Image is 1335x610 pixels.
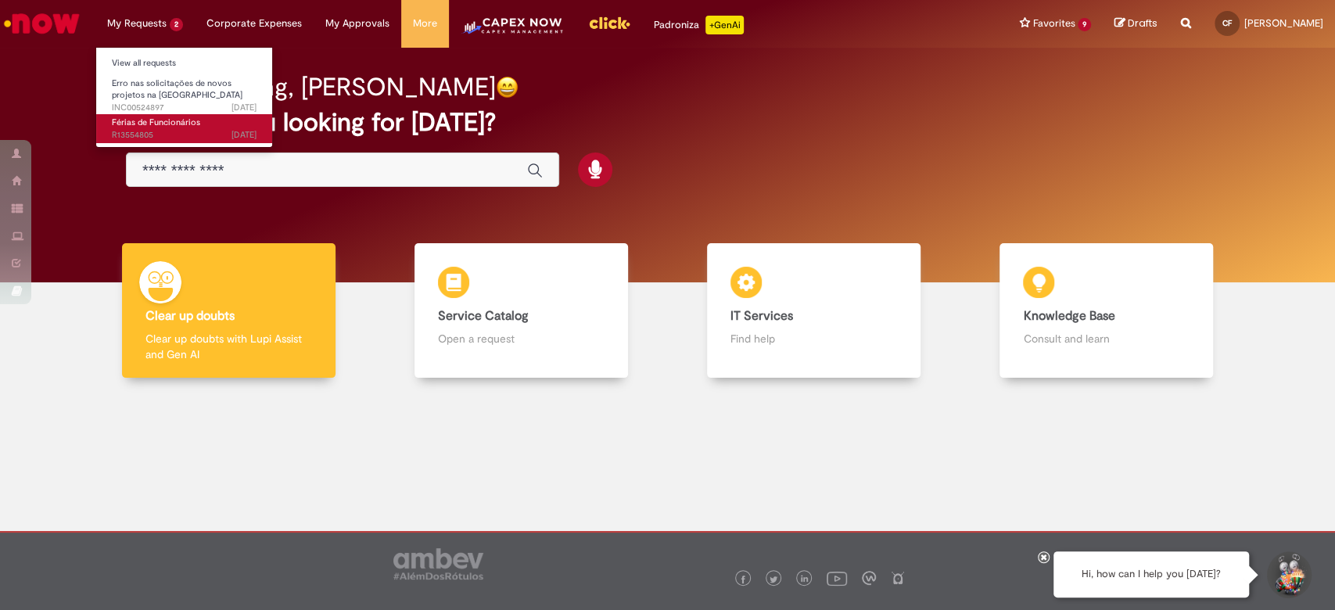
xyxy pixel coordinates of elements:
[1114,16,1157,31] a: Drafts
[82,243,375,379] a: Clear up doubts Clear up doubts with Lupi Assist and Gen AI
[739,576,747,583] img: logo_footer_facebook.png
[1053,551,1249,597] div: Hi, how can I help you [DATE]?
[112,102,257,114] span: INC00524897
[496,76,519,99] img: happy-face.png
[960,243,1253,379] a: Knowledge Base Consult and learn
[96,114,272,143] a: Open R13554805 : Férias de Funcionários
[95,47,273,148] ul: My Requests
[96,75,272,109] a: Open INC00524897 : Erro nas solicitações de novos projetos na Argentina
[1265,551,1312,598] button: Start Support Conversation
[1128,16,1157,30] span: Drafts
[107,16,167,31] span: My Requests
[891,571,905,585] img: logo_footer_naosei.png
[705,16,744,34] p: +GenAi
[770,576,777,583] img: logo_footer_twitter.png
[231,129,257,141] time: 22/09/2025 11:56:22
[393,548,483,579] img: logo_footer_ambev_rotulo_gray.png
[96,55,272,72] a: View all requests
[827,568,847,588] img: logo_footer_youtube.png
[112,129,257,142] span: R13554805
[1032,16,1075,31] span: Favorites
[1023,308,1114,324] b: Knowledge Base
[145,308,235,324] b: Clear up doubts
[654,16,744,34] div: Padroniza
[112,77,242,102] span: Erro nas solicitações de novos projetos na [GEOGRAPHIC_DATA]
[730,331,897,346] p: Find help
[1078,18,1091,31] span: 9
[170,18,183,31] span: 2
[668,243,960,379] a: IT Services Find help
[145,331,312,362] p: Clear up doubts with Lupi Assist and Gen AI
[413,16,437,31] span: More
[126,109,1209,136] h2: What are you looking for [DATE]?
[2,8,82,39] img: ServiceNow
[730,308,793,324] b: IT Services
[112,117,200,128] span: Férias de Funcionários
[325,16,389,31] span: My Approvals
[1222,18,1232,28] span: CF
[206,16,302,31] span: Corporate Expenses
[1023,331,1190,346] p: Consult and learn
[231,102,257,113] span: [DATE]
[231,129,257,141] span: [DATE]
[801,575,809,584] img: logo_footer_linkedin.png
[438,308,529,324] b: Service Catalog
[375,243,667,379] a: Service Catalog Open a request
[461,16,565,47] img: CapexLogo5.png
[231,102,257,113] time: 24/09/2025 10:57:47
[438,331,605,346] p: Open a request
[862,571,876,585] img: logo_footer_workplace.png
[588,11,630,34] img: click_logo_yellow_360x200.png
[1244,16,1323,30] span: [PERSON_NAME]
[126,74,496,101] h2: Good morning, [PERSON_NAME]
